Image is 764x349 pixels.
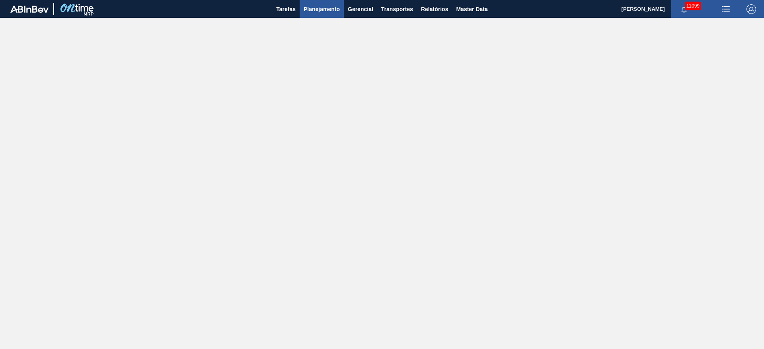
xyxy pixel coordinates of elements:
img: userActions [721,4,731,14]
img: Logout [746,4,756,14]
span: Relatórios [421,4,448,14]
span: Transportes [381,4,413,14]
span: Planejamento [304,4,340,14]
button: Notificações [671,4,697,15]
img: TNhmsLtSVTkK8tSr43FrP2fwEKptu5GPRR3wAAAABJRU5ErkJggg== [10,6,49,13]
span: Master Data [456,4,487,14]
span: Gerencial [348,4,373,14]
span: Tarefas [276,4,296,14]
span: 11099 [685,2,701,10]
